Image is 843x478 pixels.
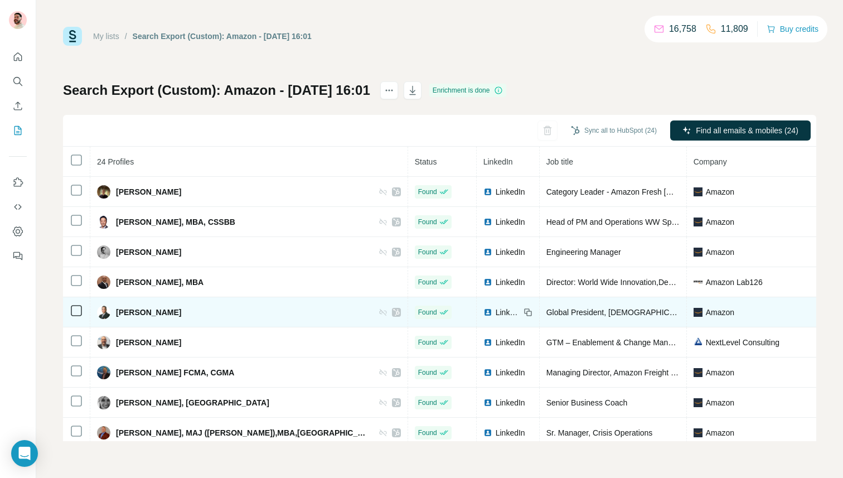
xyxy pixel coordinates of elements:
img: company-logo [694,187,702,196]
img: Avatar [97,245,110,259]
div: Open Intercom Messenger [11,440,38,467]
img: Avatar [97,185,110,199]
span: Found [418,247,437,257]
span: Job title [546,157,573,166]
span: Global President, [DEMOGRAPHIC_DATA] at Amazon [546,308,735,317]
span: LinkedIn [496,427,525,438]
button: actions [380,81,398,99]
img: company-logo [694,428,702,437]
span: Find all emails & mobiles (24) [696,125,798,136]
img: Avatar [97,215,110,229]
div: Enrichment is done [429,84,507,97]
span: LinkedIn [483,157,513,166]
span: Found [418,277,437,287]
span: Engineering Manager [546,248,621,257]
span: 24 Profiles [97,157,134,166]
img: company-logo [694,337,702,347]
span: Category Leader - Amazon Fresh [GEOGRAPHIC_DATA] [546,187,745,196]
span: LinkedIn [496,337,525,348]
img: LinkedIn logo [483,218,492,226]
span: [PERSON_NAME], MBA, CSSBB [116,216,235,228]
img: LinkedIn logo [483,338,492,347]
button: My lists [9,120,27,141]
button: Sync all to HubSpot (24) [563,122,665,139]
img: LinkedIn logo [483,398,492,407]
span: Found [418,217,437,227]
img: LinkedIn logo [483,248,492,257]
button: Search [9,71,27,91]
h1: Search Export (Custom): Amazon - [DATE] 16:01 [63,81,370,99]
span: Managing Director, Amazon Freight EU [546,368,682,377]
span: Found [418,368,437,378]
span: Amazon Lab126 [706,277,763,288]
span: Amazon [706,247,734,258]
span: Amazon [706,216,734,228]
button: Quick start [9,47,27,67]
img: Avatar [97,276,110,289]
span: Found [418,398,437,408]
span: Status [415,157,437,166]
span: [PERSON_NAME] [116,247,181,258]
img: Avatar [97,306,110,319]
img: company-logo [694,248,702,257]
span: GTM – Enablement & Change Management [546,338,699,347]
span: Senior Business Coach [546,398,628,407]
span: Found [418,428,437,438]
span: LinkedIn [496,247,525,258]
span: Amazon [706,367,734,378]
span: Director: World Wide Innovation,Design, and Engineering [546,278,744,287]
span: Amazon [706,397,734,408]
img: LinkedIn logo [483,368,492,377]
span: Amazon [706,427,734,438]
span: LinkedIn [496,367,525,378]
button: Enrich CSV [9,96,27,116]
img: Surfe Logo [63,27,82,46]
span: Company [694,157,727,166]
img: company-logo [694,218,702,226]
a: My lists [93,32,119,41]
img: company-logo [694,398,702,407]
p: 16,758 [669,22,696,36]
img: LinkedIn logo [483,308,492,317]
span: [PERSON_NAME] FCMA, CGMA [116,367,234,378]
span: Amazon [706,186,734,197]
span: Found [418,187,437,197]
img: Avatar [97,396,110,409]
span: [PERSON_NAME], [GEOGRAPHIC_DATA] [116,397,269,408]
span: [PERSON_NAME], MAJ ([PERSON_NAME]),MBA,[GEOGRAPHIC_DATA] [116,427,367,438]
span: LinkedIn [496,216,525,228]
button: Buy credits [767,21,818,37]
span: LinkedIn [496,397,525,408]
span: Amazon [706,307,734,318]
span: Found [418,307,437,317]
span: [PERSON_NAME] [116,307,181,318]
img: company-logo [694,368,702,377]
img: Avatar [9,11,27,29]
span: [PERSON_NAME] [116,337,181,348]
span: LinkedIn [496,307,520,318]
button: Dashboard [9,221,27,242]
span: Sr. Manager, Crisis Operations [546,428,653,437]
span: [PERSON_NAME] [116,186,181,197]
button: Feedback [9,246,27,266]
span: Head of PM and Operations WW Special Projects [546,218,718,226]
img: Avatar [97,426,110,440]
button: Use Surfe on LinkedIn [9,172,27,192]
img: LinkedIn logo [483,428,492,437]
img: Avatar [97,366,110,379]
span: Found [418,337,437,347]
li: / [125,31,127,42]
img: company-logo [694,308,702,317]
img: Avatar [97,336,110,349]
p: 11,809 [721,22,748,36]
span: NextLevel Consulting [706,337,779,348]
span: LinkedIn [496,277,525,288]
span: [PERSON_NAME], MBA [116,277,204,288]
span: LinkedIn [496,186,525,197]
img: LinkedIn logo [483,278,492,287]
div: Search Export (Custom): Amazon - [DATE] 16:01 [133,31,312,42]
button: Find all emails & mobiles (24) [670,120,811,141]
img: LinkedIn logo [483,187,492,196]
img: company-logo [694,278,702,287]
button: Use Surfe API [9,197,27,217]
